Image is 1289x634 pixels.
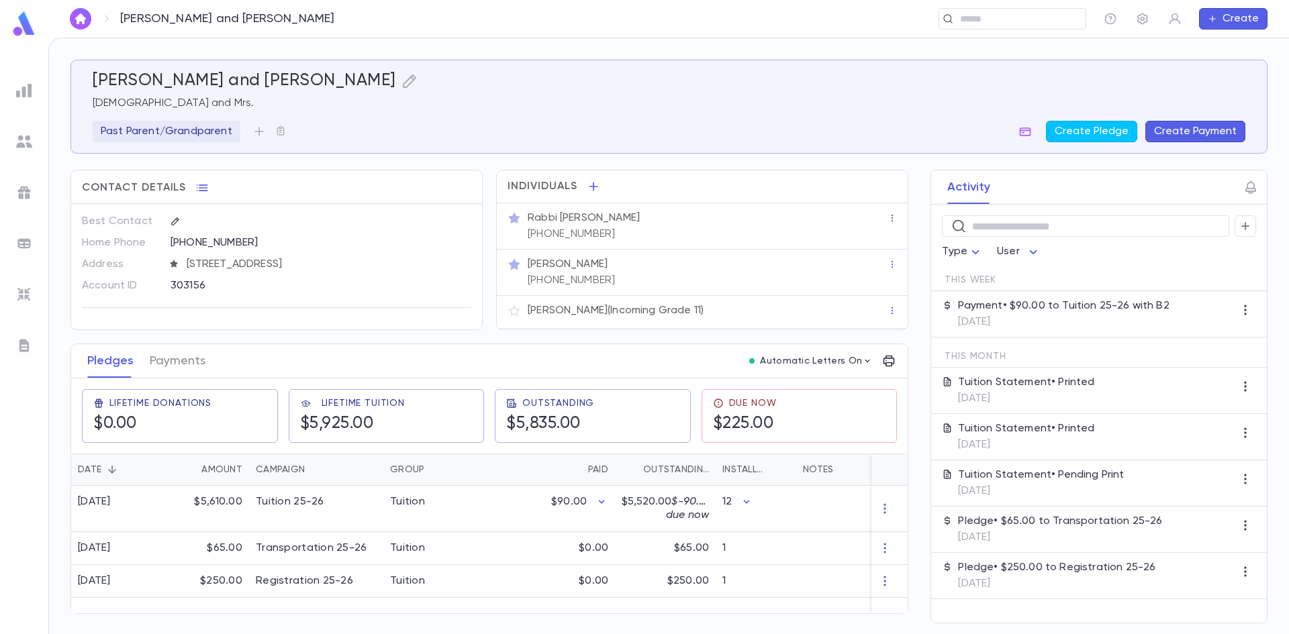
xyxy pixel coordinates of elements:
div: $250.00 [162,565,249,598]
h5: [PERSON_NAME] and [PERSON_NAME] [93,71,396,91]
p: Pledge • $250.00 to Registration 25-26 [958,561,1155,574]
div: [DATE] [78,495,111,509]
div: Tuition [390,495,425,509]
button: Payments [150,344,205,378]
button: Activity [947,170,990,204]
button: Sort [305,459,326,480]
p: Tuition Statement • Printed [958,422,1094,435]
div: Date [78,454,101,486]
span: This Week [945,274,996,285]
img: reports_grey.c525e4749d1bce6a11f5fe2a8de1b229.svg [16,83,32,99]
p: [PERSON_NAME] [528,258,608,271]
p: Rabbi [PERSON_NAME] [528,211,640,225]
h5: $5,925.00 [300,414,405,434]
div: Installments [722,454,768,486]
div: Outstanding [643,454,709,486]
div: Paid [484,454,615,486]
div: Type [942,239,984,265]
div: Installments [716,454,796,486]
p: $90.00 [551,495,587,509]
div: Past Parent/Grandparent [93,121,240,142]
div: Outstanding [615,454,716,486]
div: User [997,239,1041,265]
button: Sort [424,459,446,480]
span: [STREET_ADDRESS] [181,258,473,271]
div: Notes [803,454,833,486]
button: Sort [622,459,643,480]
div: $5,610.00 [162,486,249,532]
button: Sort [180,459,201,480]
p: [PHONE_NUMBER] [528,227,615,241]
button: Create Pledge [1046,121,1137,142]
span: Lifetime Donations [109,398,211,409]
h5: $225.00 [713,414,777,434]
p: [PERSON_NAME] and [PERSON_NAME] [120,11,335,26]
p: $0.00 [579,541,608,555]
img: logo [11,11,38,37]
button: Sort [567,459,588,480]
img: imports_grey.530a8a0e642e233f2baf0ef88e8c9fcb.svg [16,286,32,303]
p: [PHONE_NUMBER] [528,274,615,287]
div: Paid [588,454,608,486]
span: Lifetime Tuition [322,398,405,409]
div: [DATE] [78,574,111,588]
div: Amount [162,454,249,486]
p: $65.00 [674,541,709,555]
p: [PERSON_NAME] (Incoming Grade 11) [528,304,704,317]
div: Group [390,454,424,486]
img: letters_grey.7941b92b52307dd3b8a917253454ce1c.svg [16,337,32,354]
div: Notes [796,454,964,486]
span: Outstanding [522,398,594,409]
div: 1 [716,565,796,598]
div: Amount [201,454,242,486]
p: Pledge • $65.00 to Transportation 25-26 [958,515,1162,528]
img: campaigns_grey.99e729a5f7ee94e3726e6486bddda8f1.svg [16,184,32,201]
div: Registration 25-26 [256,574,353,588]
p: [DATE] [958,315,1169,329]
span: Individuals [508,180,577,193]
div: Tuition 25-26 [256,495,324,509]
p: Payment • $90.00 to Tuition 25-26 with B2 [958,299,1169,313]
span: Type [942,246,967,257]
p: $0.00 [579,574,608,588]
img: home_white.a664292cf8c1dea59945f0da9f25487c.svg [73,13,89,24]
p: [DATE] [958,438,1094,452]
span: $-90.00 due now [666,496,713,521]
span: Due Now [729,398,777,409]
img: batches_grey.339ca447c9d9533ef1741baa751efc33.svg [16,235,32,252]
button: Sort [768,459,790,480]
button: Create Payment [1145,121,1245,142]
span: This Month [945,351,1006,362]
div: 303156 [171,275,405,295]
div: Tuition [390,541,425,555]
div: Transportation 25-26 [256,541,367,555]
div: Campaign [249,454,383,486]
p: Home Phone [82,232,159,254]
div: Tuition [390,574,425,588]
p: Past Parent/Grandparent [101,125,232,138]
p: [DATE] [958,577,1155,590]
p: Tuition Statement • Pending Print [958,468,1124,482]
div: Group [383,454,484,486]
p: [DATE] [958,484,1124,498]
p: [DEMOGRAPHIC_DATA] and Mrs. [93,97,1245,110]
p: Address [82,254,159,275]
button: Sort [101,459,123,480]
p: Best Contact [82,211,159,232]
p: Tuition Statement • Printed [958,376,1094,389]
button: Automatic Letters On [744,352,878,370]
p: Automatic Letters On [760,356,862,366]
p: Account ID [82,275,159,297]
h5: $0.00 [93,414,211,434]
div: 1 [716,532,796,565]
p: $5,520.00 [622,495,709,522]
p: [DATE] [958,531,1162,544]
img: students_grey.60c7aba0da46da39d6d829b817ac14fc.svg [16,134,32,150]
div: [DATE] [78,541,111,555]
span: Contact Details [82,181,186,195]
div: Date [71,454,162,486]
button: Pledges [87,344,134,378]
div: $65.00 [162,532,249,565]
p: [DATE] [958,392,1094,405]
p: 12 [722,495,732,509]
